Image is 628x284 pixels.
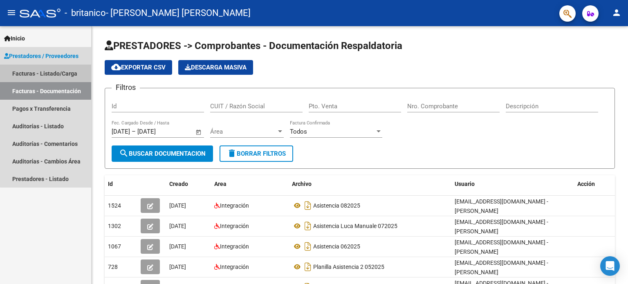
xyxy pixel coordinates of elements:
[108,223,121,229] span: 1302
[194,127,204,137] button: Open calendar
[612,8,621,18] mat-icon: person
[4,34,25,43] span: Inicio
[178,60,253,75] button: Descarga Masiva
[108,264,118,270] span: 728
[105,60,172,75] button: Exportar CSV
[211,175,289,193] datatable-header-cell: Area
[289,175,451,193] datatable-header-cell: Archivo
[455,198,548,214] span: [EMAIL_ADDRESS][DOMAIN_NAME] - [PERSON_NAME]
[214,181,227,187] span: Area
[7,8,16,18] mat-icon: menu
[303,219,313,233] i: Descargar documento
[108,243,121,250] span: 1067
[292,181,312,187] span: Archivo
[4,51,78,60] span: Prestadores / Proveedores
[290,128,307,135] span: Todos
[220,264,249,270] span: Integración
[227,148,237,158] mat-icon: delete
[105,175,137,193] datatable-header-cell: Id
[105,40,402,51] span: PRESTADORES -> Comprobantes - Documentación Respaldatoria
[577,181,595,187] span: Acción
[220,223,249,229] span: Integración
[65,4,106,22] span: - britanico
[169,243,186,250] span: [DATE]
[111,64,166,71] span: Exportar CSV
[137,128,177,135] input: Fecha fin
[313,243,360,250] span: Asistencia 062025
[600,256,620,276] div: Open Intercom Messenger
[455,239,548,255] span: [EMAIL_ADDRESS][DOMAIN_NAME] - [PERSON_NAME]
[132,128,136,135] span: –
[451,175,574,193] datatable-header-cell: Usuario
[303,199,313,212] i: Descargar documento
[220,243,249,250] span: Integración
[108,202,121,209] span: 1524
[108,181,113,187] span: Id
[455,259,548,275] span: [EMAIL_ADDRESS][DOMAIN_NAME] - [PERSON_NAME]
[313,202,360,209] span: Asistencia 082025
[313,223,397,229] span: Asistencia Luca Manuale 072025
[112,82,140,93] h3: Filtros
[220,145,293,162] button: Borrar Filtros
[455,181,475,187] span: Usuario
[178,60,253,75] app-download-masive: Descarga masiva de comprobantes (adjuntos)
[111,62,121,72] mat-icon: cloud_download
[169,264,186,270] span: [DATE]
[166,175,211,193] datatable-header-cell: Creado
[220,202,249,209] span: Integración
[303,260,313,273] i: Descargar documento
[112,128,130,135] input: Fecha inicio
[112,145,213,162] button: Buscar Documentacion
[119,150,206,157] span: Buscar Documentacion
[455,219,548,235] span: [EMAIL_ADDRESS][DOMAIN_NAME] - [PERSON_NAME]
[169,202,186,209] span: [DATE]
[106,4,251,22] span: - [PERSON_NAME] [PERSON_NAME]
[185,64,247,71] span: Descarga Masiva
[169,181,188,187] span: Creado
[574,175,615,193] datatable-header-cell: Acción
[303,240,313,253] i: Descargar documento
[313,264,384,270] span: Planilla Asistencia 2 052025
[210,128,276,135] span: Área
[119,148,129,158] mat-icon: search
[169,223,186,229] span: [DATE]
[227,150,286,157] span: Borrar Filtros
